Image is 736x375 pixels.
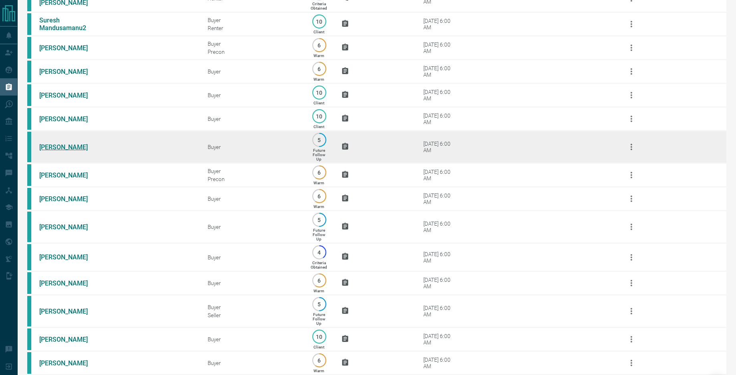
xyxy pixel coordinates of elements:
[208,17,297,23] div: Buyer
[27,212,31,242] div: condos.ca
[316,193,322,199] p: 6
[39,143,99,151] a: [PERSON_NAME]
[208,144,297,150] div: Buyer
[313,77,324,82] p: Warm
[313,30,324,34] p: Client
[39,253,99,261] a: [PERSON_NAME]
[27,132,31,162] div: condos.ca
[208,312,297,318] div: Seller
[208,304,297,310] div: Buyer
[313,369,324,373] p: Warm
[316,357,322,363] p: 6
[27,164,31,186] div: condos.ca
[313,101,324,105] p: Client
[311,261,327,269] p: Criteria Obtained
[208,224,297,230] div: Buyer
[208,280,297,286] div: Buyer
[316,277,322,283] p: 6
[316,18,322,24] p: 10
[423,89,457,102] div: [DATE] 6:00 AM
[316,42,322,48] p: 6
[39,336,99,343] a: [PERSON_NAME]
[208,49,297,55] div: Precon
[423,277,457,289] div: [DATE] 6:00 AM
[316,90,322,96] p: 10
[27,188,31,210] div: condos.ca
[423,112,457,125] div: [DATE] 6:00 AM
[39,44,99,52] a: [PERSON_NAME]
[316,334,322,340] p: 10
[208,196,297,202] div: Buyer
[208,176,297,182] div: Precon
[313,124,324,129] p: Client
[313,204,324,209] p: Warm
[208,254,297,261] div: Buyer
[208,68,297,75] div: Buyer
[313,345,324,349] p: Client
[423,357,457,369] div: [DATE] 6:00 AM
[39,171,99,179] a: [PERSON_NAME]
[27,244,31,270] div: condos.ca
[316,66,322,72] p: 6
[39,16,99,32] a: Suresh Mandusamanu2
[313,312,325,326] p: Future Follow Up
[423,41,457,54] div: [DATE] 6:00 AM
[316,113,322,119] p: 10
[27,352,31,374] div: condos.ca
[39,359,99,367] a: [PERSON_NAME]
[39,195,99,203] a: [PERSON_NAME]
[423,169,457,181] div: [DATE] 6:00 AM
[423,141,457,153] div: [DATE] 6:00 AM
[39,68,99,75] a: [PERSON_NAME]
[423,65,457,78] div: [DATE] 6:00 AM
[313,228,325,241] p: Future Follow Up
[39,92,99,99] a: [PERSON_NAME]
[27,84,31,106] div: condos.ca
[316,249,322,255] p: 4
[313,148,325,161] p: Future Follow Up
[27,296,31,326] div: condos.ca
[27,108,31,130] div: condos.ca
[39,223,99,231] a: [PERSON_NAME]
[27,61,31,82] div: condos.ca
[208,25,297,31] div: Renter
[423,333,457,346] div: [DATE] 6:00 AM
[423,251,457,264] div: [DATE] 6:00 AM
[208,92,297,98] div: Buyer
[316,137,322,143] p: 5
[208,168,297,174] div: Buyer
[316,301,322,307] p: 5
[423,220,457,233] div: [DATE] 6:00 AM
[39,115,99,123] a: [PERSON_NAME]
[313,53,324,58] p: Warm
[39,308,99,315] a: [PERSON_NAME]
[316,169,322,175] p: 6
[423,192,457,205] div: [DATE] 6:00 AM
[313,181,324,185] p: Warm
[208,360,297,366] div: Buyer
[39,279,99,287] a: [PERSON_NAME]
[208,116,297,122] div: Buyer
[27,328,31,350] div: condos.ca
[316,217,322,223] p: 5
[27,37,31,59] div: condos.ca
[27,13,31,35] div: condos.ca
[208,41,297,47] div: Buyer
[208,336,297,342] div: Buyer
[27,272,31,294] div: condos.ca
[311,2,327,10] p: Criteria Obtained
[423,305,457,318] div: [DATE] 6:00 AM
[313,289,324,293] p: Warm
[423,18,457,31] div: [DATE] 6:00 AM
